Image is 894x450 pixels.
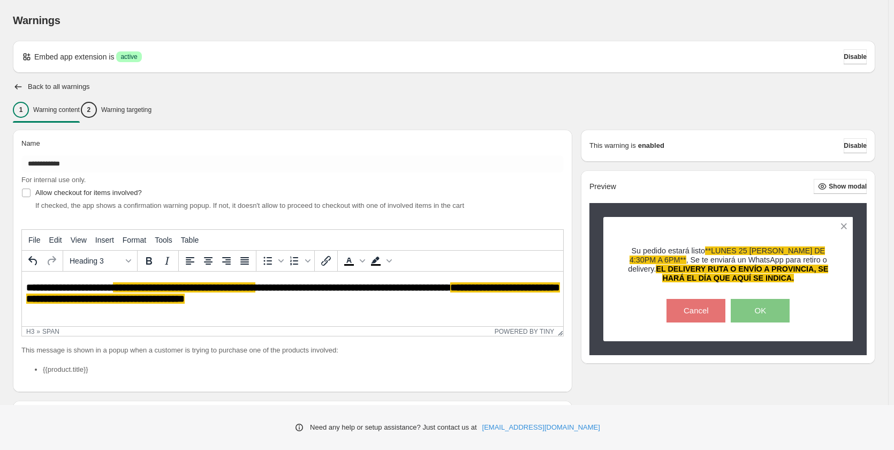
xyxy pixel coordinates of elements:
[120,52,137,61] span: active
[13,102,29,118] div: 1
[199,252,217,270] button: Align center
[81,102,97,118] div: 2
[829,182,867,191] span: Show modal
[666,299,725,322] button: Cancel
[731,299,790,322] button: OK
[622,246,835,283] h3: Su pedido estará listo , Se te enviará un WhatsApp para retiro o delivery.
[259,252,285,270] div: Bullet list
[65,252,135,270] button: Formats
[24,252,42,270] button: Undo
[181,252,199,270] button: Align left
[236,252,254,270] button: Justify
[70,257,122,265] span: Heading 3
[101,106,151,114] p: Warning targeting
[22,272,563,326] iframe: Rich Text Area
[844,52,867,61] span: Disable
[13,14,60,26] span: Warnings
[36,328,40,335] div: »
[844,138,867,153] button: Disable
[28,236,41,244] span: File
[844,49,867,64] button: Disable
[482,422,600,433] a: [EMAIL_ADDRESS][DOMAIN_NAME]
[217,252,236,270] button: Align right
[43,364,564,375] li: {{product.title}}
[317,252,335,270] button: Insert/edit link
[554,327,563,336] div: Resize
[638,140,664,151] strong: enabled
[158,252,176,270] button: Italic
[123,236,146,244] span: Format
[49,236,62,244] span: Edit
[155,236,172,244] span: Tools
[28,82,90,91] h2: Back to all warnings
[495,328,555,335] a: Powered by Tiny
[35,189,142,197] span: Allow checkout for items involved?
[140,252,158,270] button: Bold
[33,106,80,114] p: Warning content
[42,252,60,270] button: Redo
[35,201,464,209] span: If checked, the app shows a confirmation warning popup. If not, it doesn't allow to proceed to ch...
[656,265,828,282] span: EL DELIVERY RUTA O ENVÍO A PROVINCIA, SE HARÁ EL DÍA QUE AQUÍ SE INDICA.
[367,252,393,270] div: Background color
[181,236,199,244] span: Table
[340,252,367,270] div: Text color
[71,236,87,244] span: View
[285,252,312,270] div: Numbered list
[814,179,867,194] button: Show modal
[630,246,825,264] span: **LUNES 25 [PERSON_NAME] DE 4:30PM A 6PM**
[589,140,636,151] p: This warning is
[844,141,867,150] span: Disable
[589,182,616,191] h2: Preview
[81,99,151,121] button: 2Warning targeting
[26,328,34,335] div: h3
[21,139,40,147] span: Name
[34,51,114,62] p: Embed app extension is
[21,176,86,184] span: For internal use only.
[95,236,114,244] span: Insert
[21,345,564,356] p: This message is shown in a popup when a customer is trying to purchase one of the products involved:
[42,328,59,335] div: span
[13,99,80,121] button: 1Warning content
